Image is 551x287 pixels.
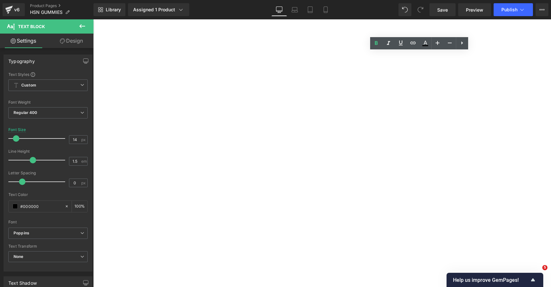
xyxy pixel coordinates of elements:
[8,72,88,77] div: Text Styles
[81,181,87,185] span: px
[494,3,533,16] button: Publish
[21,83,36,88] b: Custom
[466,6,483,13] span: Preview
[8,55,35,64] div: Typography
[72,201,87,212] div: %
[133,6,184,13] div: Assigned 1 Product
[8,220,88,224] div: Font
[20,203,62,210] input: Color
[536,3,548,16] button: More
[8,192,88,197] div: Text Color
[287,3,302,16] a: Laptop
[8,277,37,286] div: Text Shadow
[542,265,547,270] span: 5
[18,24,45,29] span: Text Block
[529,265,545,281] iframe: Intercom live chat
[14,254,24,259] b: None
[318,3,333,16] a: Mobile
[8,244,88,249] div: Text Transform
[8,100,88,105] div: Font Weight
[14,231,29,236] i: Poppins
[93,3,125,16] a: New Library
[8,128,26,132] div: Font Size
[453,276,537,284] button: Show survey - Help us improve GemPages!
[106,7,121,13] span: Library
[14,110,37,115] b: Regular 400
[501,7,517,12] span: Publish
[30,3,93,8] a: Product Pages
[437,6,448,13] span: Save
[48,34,95,48] a: Design
[81,138,87,142] span: px
[302,3,318,16] a: Tablet
[458,3,491,16] a: Preview
[414,3,427,16] button: Redo
[398,3,411,16] button: Undo
[8,171,88,175] div: Letter Spacing
[30,10,63,15] span: HSN GUMMIES
[81,159,87,163] span: em
[13,5,21,14] div: v6
[3,3,25,16] a: v6
[271,3,287,16] a: Desktop
[453,277,529,283] span: Help us improve GemPages!
[8,149,88,154] div: Line Height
